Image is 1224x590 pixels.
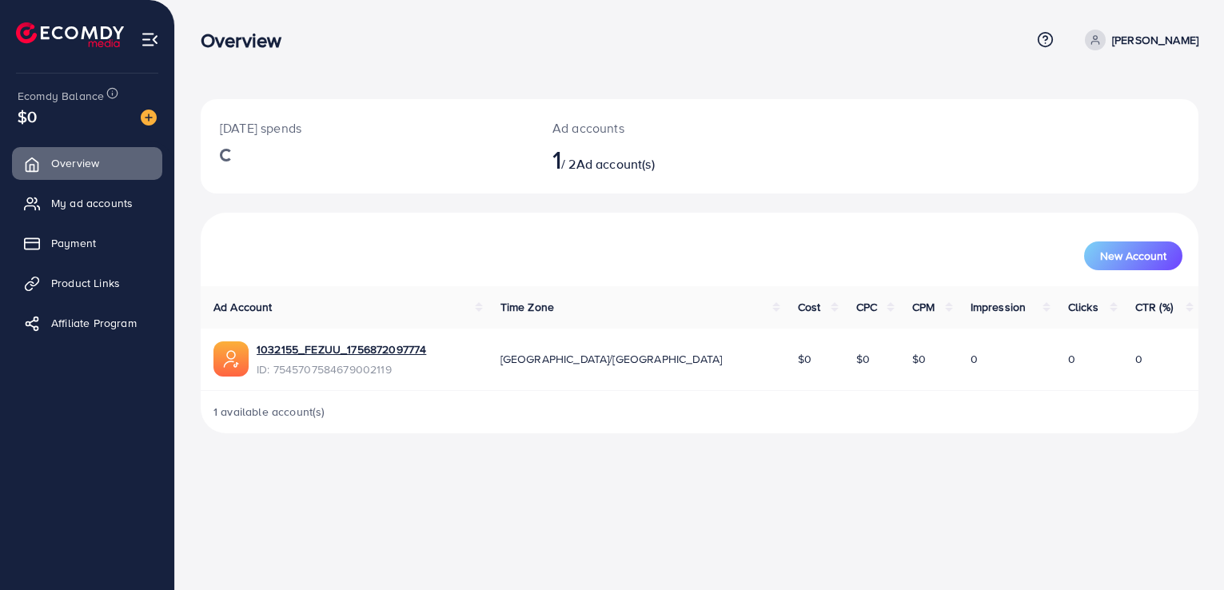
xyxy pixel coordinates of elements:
[12,147,162,179] a: Overview
[12,187,162,219] a: My ad accounts
[16,22,124,47] img: logo
[1078,30,1198,50] a: [PERSON_NAME]
[12,267,162,299] a: Product Links
[51,195,133,211] span: My ad accounts
[1100,250,1166,261] span: New Account
[552,141,561,177] span: 1
[971,351,978,367] span: 0
[257,341,426,357] a: 1032155_FEZUU_1756872097774
[1068,351,1075,367] span: 0
[798,351,811,367] span: $0
[971,299,1027,315] span: Impression
[220,118,514,138] p: [DATE] spends
[141,110,157,126] img: image
[51,275,120,291] span: Product Links
[500,299,554,315] span: Time Zone
[500,351,723,367] span: [GEOGRAPHIC_DATA]/[GEOGRAPHIC_DATA]
[257,361,426,377] span: ID: 7545707584679002119
[51,155,99,171] span: Overview
[552,118,764,138] p: Ad accounts
[552,144,764,174] h2: / 2
[51,315,137,331] span: Affiliate Program
[1068,299,1098,315] span: Clicks
[912,299,935,315] span: CPM
[51,235,96,251] span: Payment
[213,404,325,420] span: 1 available account(s)
[12,307,162,339] a: Affiliate Program
[856,299,877,315] span: CPC
[1135,299,1173,315] span: CTR (%)
[12,227,162,259] a: Payment
[201,29,294,52] h3: Overview
[912,351,926,367] span: $0
[1084,241,1182,270] button: New Account
[798,299,821,315] span: Cost
[213,341,249,377] img: ic-ads-acc.e4c84228.svg
[1135,351,1142,367] span: 0
[141,30,159,49] img: menu
[856,351,870,367] span: $0
[213,299,273,315] span: Ad Account
[18,105,37,128] span: $0
[1112,30,1198,50] p: [PERSON_NAME]
[18,88,104,104] span: Ecomdy Balance
[576,155,655,173] span: Ad account(s)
